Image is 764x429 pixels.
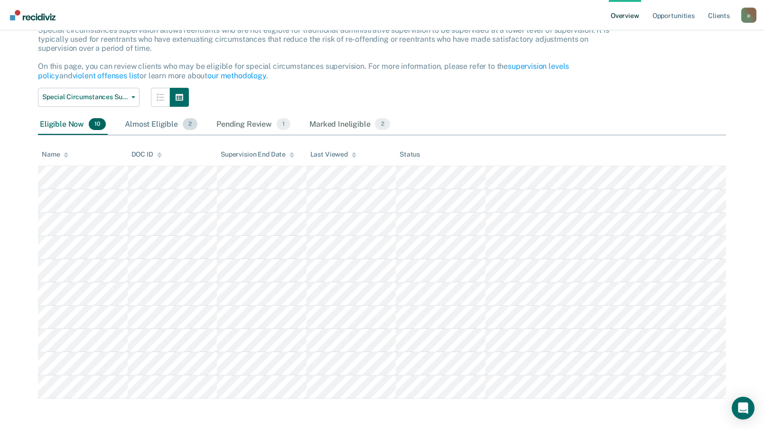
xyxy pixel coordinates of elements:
span: 2 [375,118,390,131]
button: Special Circumstances Supervision [38,88,140,107]
div: Name [42,150,68,159]
span: 2 [183,118,197,131]
div: Marked Ineligible2 [307,114,392,135]
div: p [741,8,756,23]
a: supervision levels policy [38,62,569,80]
a: our methodology [207,71,266,80]
span: Special Circumstances Supervision [42,93,128,101]
p: Special circumstances supervision allows reentrants who are not eligible for traditional administ... [38,26,609,80]
span: 1 [277,118,290,131]
span: 10 [89,118,106,131]
img: Recidiviz [10,10,56,20]
div: Eligible Now10 [38,114,108,135]
div: Status [400,150,420,159]
button: Profile dropdown button [741,8,756,23]
div: Open Intercom Messenger [732,397,755,420]
div: Pending Review1 [214,114,292,135]
div: DOC ID [131,150,162,159]
div: Almost Eligible2 [123,114,199,135]
a: violent offenses list [73,71,140,80]
div: Supervision End Date [221,150,294,159]
div: Last Viewed [310,150,356,159]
